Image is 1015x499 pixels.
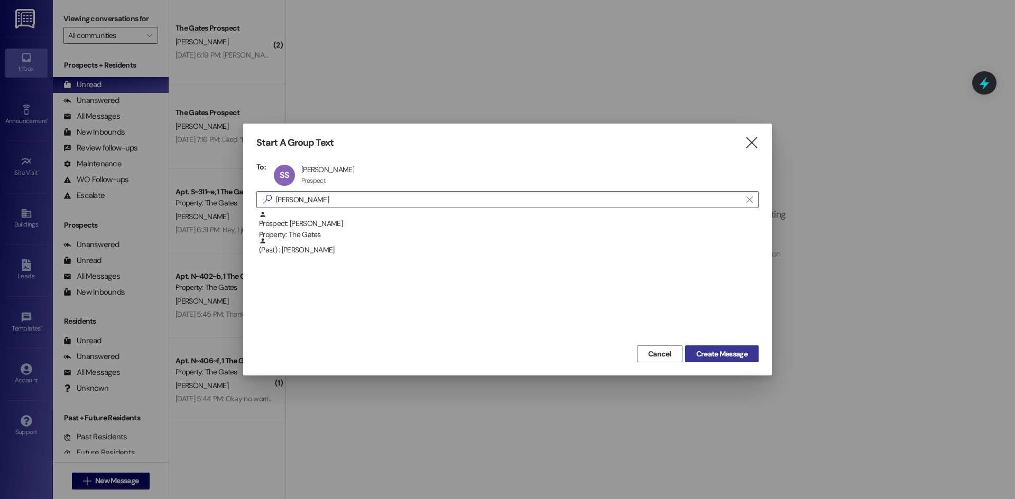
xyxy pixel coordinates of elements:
div: Prospect: [PERSON_NAME]Property: The Gates [256,211,759,237]
span: Create Message [696,349,748,360]
h3: To: [256,162,266,172]
span: SS [280,170,289,181]
span: Cancel [648,349,671,360]
div: [PERSON_NAME] [301,165,354,174]
div: (Past) : [PERSON_NAME] [259,237,759,256]
input: Search for any contact or apartment [276,192,741,207]
i:  [744,137,759,148]
i:  [746,195,752,204]
div: (Past) : [PERSON_NAME] [256,237,759,263]
button: Cancel [637,345,682,362]
i:  [259,194,276,205]
button: Create Message [685,345,759,362]
div: Property: The Gates [259,229,759,240]
h3: Start A Group Text [256,137,334,149]
button: Clear text [741,192,758,208]
div: Prospect: [PERSON_NAME] [259,211,759,241]
div: Prospect [301,176,326,185]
